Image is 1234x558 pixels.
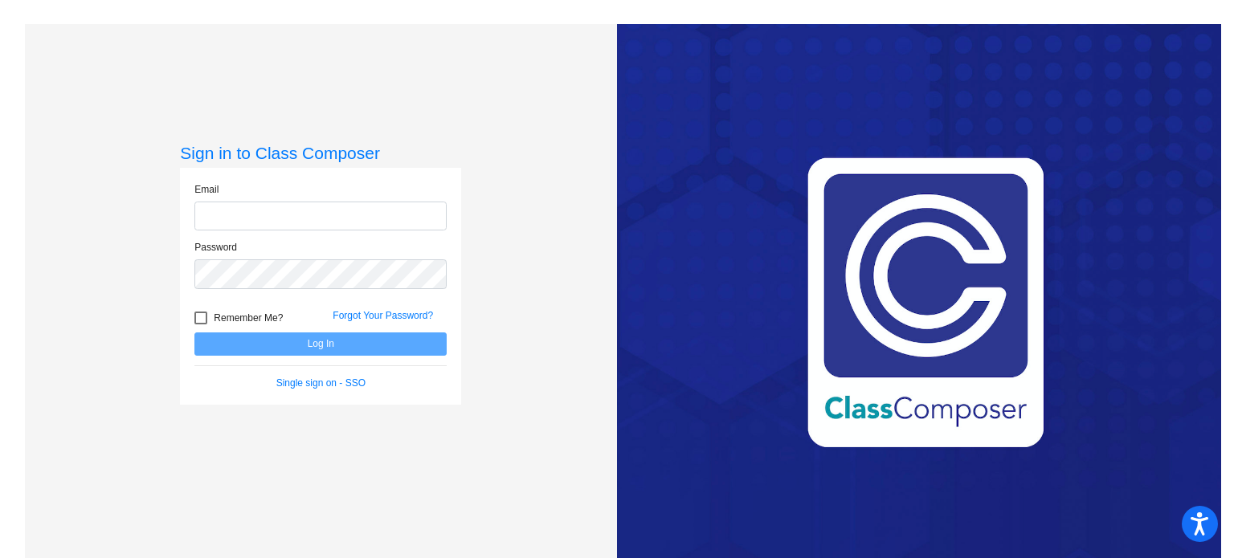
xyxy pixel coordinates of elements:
[333,310,433,321] a: Forgot Your Password?
[180,143,461,163] h3: Sign in to Class Composer
[194,182,219,197] label: Email
[194,240,237,255] label: Password
[276,377,366,389] a: Single sign on - SSO
[194,332,447,356] button: Log In
[214,308,283,328] span: Remember Me?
